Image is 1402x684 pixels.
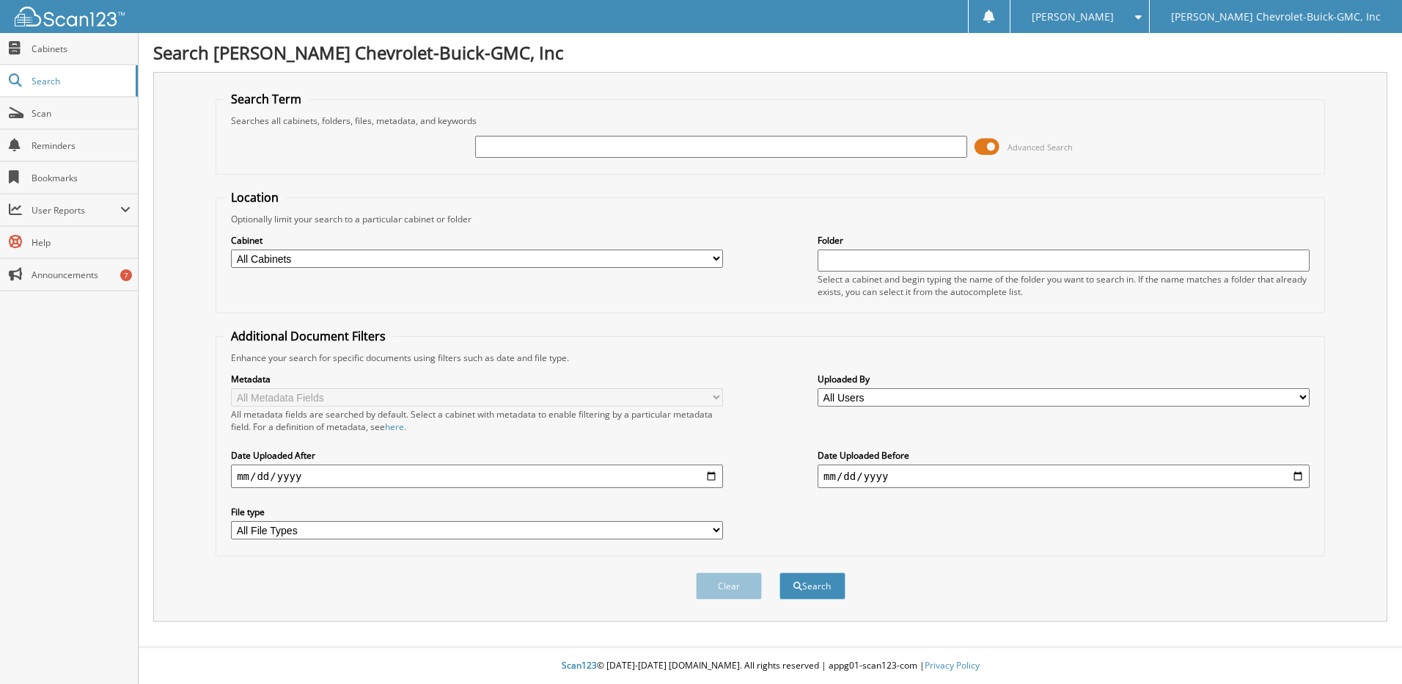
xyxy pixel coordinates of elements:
span: Scan123 [562,659,597,672]
a: Privacy Policy [925,659,980,672]
legend: Location [224,189,286,205]
label: Cabinet [231,234,723,247]
span: User Reports [32,204,120,217]
button: Clear [696,572,762,600]
span: [PERSON_NAME] [1032,12,1114,21]
input: start [231,465,723,488]
span: Reminders [32,139,131,152]
h1: Search [PERSON_NAME] Chevrolet-Buick-GMC, Inc [153,40,1387,65]
span: Advanced Search [1008,142,1073,153]
span: Search [32,75,128,87]
label: File type [231,506,723,518]
label: Date Uploaded Before [818,449,1310,462]
span: Help [32,236,131,249]
label: Metadata [231,373,723,385]
img: scan123-logo-white.svg [15,7,125,26]
span: Bookmarks [32,172,131,184]
div: Select a cabinet and begin typing the name of the folder you want to search in. If the name match... [818,273,1310,298]
div: All metadata fields are searched by default. Select a cabinet with metadata to enable filtering b... [231,408,723,433]
input: end [818,465,1310,488]
a: here [385,421,404,433]
div: Optionally limit your search to a particular cabinet or folder [224,213,1317,225]
div: 7 [120,269,132,281]
label: Uploaded By [818,373,1310,385]
label: Folder [818,234,1310,247]
label: Date Uploaded After [231,449,723,462]
span: Cabinets [32,43,131,55]
div: Enhance your search for specific documents using filters such as date and file type. [224,352,1317,364]
legend: Additional Document Filters [224,328,393,344]
button: Search [779,572,845,600]
span: [PERSON_NAME] Chevrolet-Buick-GMC, Inc [1171,12,1381,21]
legend: Search Term [224,91,309,107]
span: Scan [32,107,131,120]
div: Searches all cabinets, folders, files, metadata, and keywords [224,114,1317,127]
div: © [DATE]-[DATE] [DOMAIN_NAME]. All rights reserved | appg01-scan123-com | [139,648,1402,684]
span: Announcements [32,269,131,281]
